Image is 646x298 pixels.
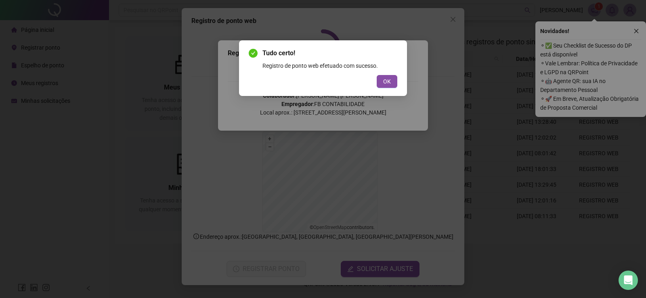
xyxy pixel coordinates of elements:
span: OK [383,77,391,86]
span: check-circle [249,49,258,58]
button: OK [377,75,397,88]
span: Tudo certo! [262,48,397,58]
div: Registro de ponto web efetuado com sucesso. [262,61,397,70]
div: Open Intercom Messenger [619,271,638,290]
